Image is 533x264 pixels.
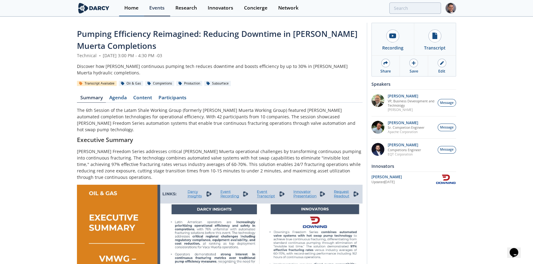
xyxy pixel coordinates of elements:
[77,136,133,144] strong: Executive Summary
[77,3,110,14] img: logo-wide.svg
[119,81,143,86] div: Oil & Gas
[371,180,435,185] div: Updated [DATE]
[175,6,197,10] div: Research
[145,81,174,86] div: Completions
[388,152,421,156] p: EQT Corporation
[388,121,424,125] p: [PERSON_NAME]
[77,28,358,51] span: Pumping Efficiency Reimagined: Reducing Downtime in [PERSON_NAME] Muerta Completions
[372,23,414,55] a: Recording
[388,94,435,98] p: [PERSON_NAME]
[124,6,138,10] div: Home
[414,23,456,55] a: Transcript
[77,95,106,103] a: Summary
[371,79,456,89] div: Speakers
[77,107,363,133] p: The 6th Session of the Latam Shale Working Group (formerly [PERSON_NAME] Muerta Working Group) fe...
[409,69,418,74] div: Save
[371,174,456,185] a: [PERSON_NAME] Updated[DATE] Downing
[130,95,155,103] a: Content
[208,6,233,10] div: Innovators
[77,148,363,180] p: [PERSON_NAME] Freedom Series addresses critical [PERSON_NAME] Muerta operational challenges by tr...
[371,143,384,156] img: 3512a492-ffb1-43a2-aa6f-1f7185b1b763
[77,81,117,86] div: Transcript Available
[388,125,424,130] p: Sr. Completion Engineer
[380,69,391,74] div: Share
[244,6,267,10] div: Concierge
[371,161,456,171] div: Innovators
[438,69,445,74] div: Edit
[176,81,202,86] div: Production
[155,95,190,103] a: Participants
[371,174,435,180] div: [PERSON_NAME]
[382,45,403,51] div: Recording
[440,125,454,130] span: Message
[438,99,456,107] button: Message
[149,6,165,10] div: Events
[507,239,527,258] iframe: chat widget
[440,147,454,152] span: Message
[77,52,363,59] div: Technical [DATE] 3:00 PM - 4:30 PM -03
[388,143,421,147] p: [PERSON_NAME]
[388,148,421,152] p: Completions Engineer
[371,94,384,107] img: 86e59a17-6af7-4f0c-90df-8cecba4476f1
[438,124,456,131] button: Message
[428,56,456,76] a: Edit
[440,100,454,105] span: Message
[424,45,446,51] div: Transcript
[98,53,102,58] span: •
[388,108,435,112] p: [PERSON_NAME]
[106,95,130,103] a: Agenda
[278,6,299,10] div: Network
[435,174,456,185] img: Downing
[371,121,384,134] img: 9bc3f5c1-b56b-4cab-9257-8007c416e4ca
[388,99,435,108] p: VP, Business Development and Technology
[388,130,424,134] p: Apache Corporation
[389,2,441,14] input: Advanced Search
[204,81,231,86] div: Subsurface
[438,146,456,154] button: Message
[445,3,456,14] img: Profile
[77,63,363,76] div: Discover how [PERSON_NAME] continuous pumping tech reduces downtime and boosts efficiency by up t...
